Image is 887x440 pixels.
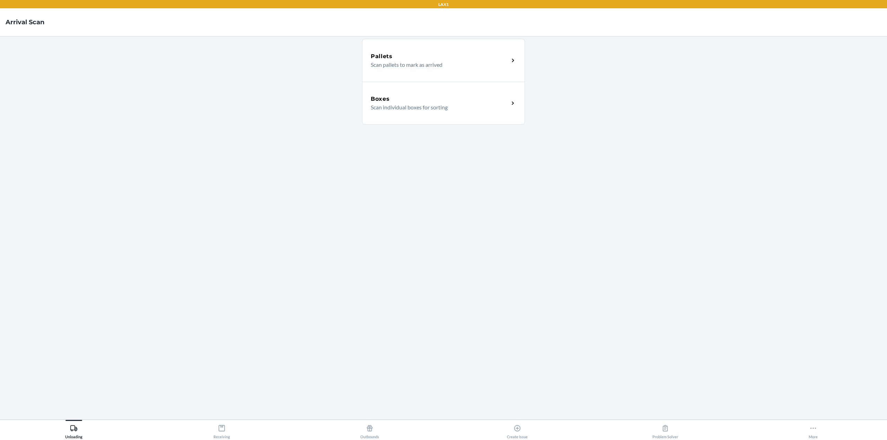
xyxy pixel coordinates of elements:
button: Receiving [148,420,296,439]
h4: Arrival Scan [6,18,44,27]
div: Unloading [65,422,82,439]
button: More [739,420,887,439]
div: Outbounds [360,422,379,439]
div: Problem Solver [652,422,678,439]
p: Scan individual boxes for sorting [371,103,503,111]
button: Create Issue [443,420,591,439]
button: Problem Solver [591,420,739,439]
a: BoxesScan individual boxes for sorting [362,82,525,125]
button: Outbounds [296,420,443,439]
p: Scan pallets to mark as arrived [371,61,503,69]
div: More [809,422,818,439]
p: LAX1 [438,1,449,8]
a: PalletsScan pallets to mark as arrived [362,39,525,82]
h5: Boxes [371,95,390,103]
h5: Pallets [371,52,393,61]
div: Create Issue [507,422,528,439]
div: Receiving [213,422,230,439]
